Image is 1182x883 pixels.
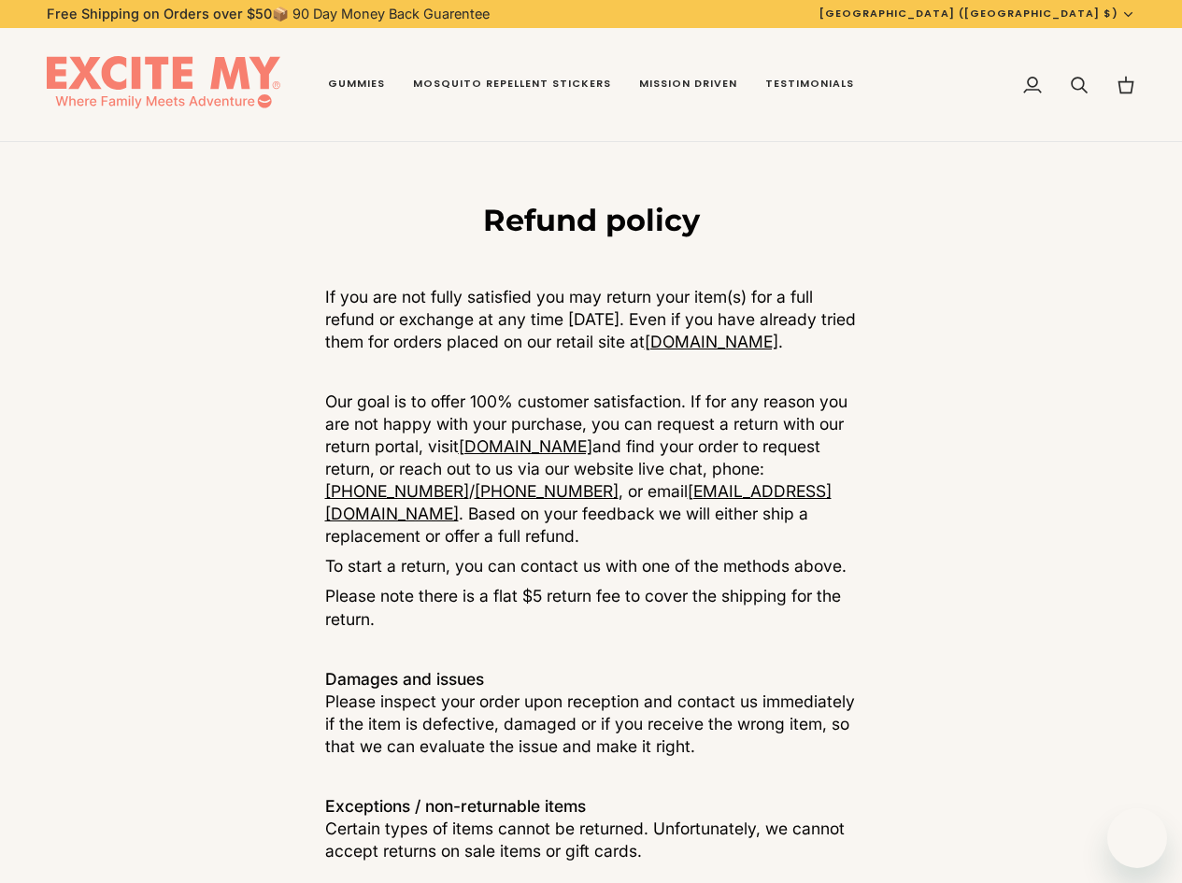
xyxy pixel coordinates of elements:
strong: Exceptions / non-returnable items [325,796,586,816]
p: Please note there is a flat $5 return fee to cover the shipping for the return. [325,585,858,630]
p: Please inspect your order upon reception and contact us immediately if the item is defective, dam... [325,668,858,758]
button: [GEOGRAPHIC_DATA] ([GEOGRAPHIC_DATA] $) [805,6,1149,21]
img: EXCITE MY® [47,56,280,114]
a: Mission Driven [625,28,751,142]
strong: Free Shipping on Orders over $50 [47,6,272,21]
p: Our goal is to offer 100% customer satisfaction. If for any reason you are not happy with your pu... [325,391,858,548]
h1: Refund policy [325,202,858,239]
iframe: Button to launch messaging window [1107,808,1167,868]
span: Testimonials [765,77,854,92]
a: [DOMAIN_NAME] [459,436,592,456]
span: Mosquito Repellent Stickers [413,77,611,92]
strong: Damages and issues [325,669,484,689]
span: Mission Driven [639,77,737,92]
p: If you are not fully satisfied you may return your item(s) for a full refund or exchange at any t... [325,286,858,353]
a: [DOMAIN_NAME] [645,332,778,351]
p: Certain types of items cannot be returned. Unfortunately, we cannot accept returns on sale items ... [325,795,858,862]
a: [PHONE_NUMBER] [325,481,469,501]
a: [PHONE_NUMBER] [475,481,619,501]
p: 📦 90 Day Money Back Guarentee [47,4,490,24]
p: To start a return, you can contact us with one of the methods above. [325,555,858,577]
a: Mosquito Repellent Stickers [399,28,625,142]
a: Gummies [314,28,399,142]
a: Testimonials [751,28,868,142]
span: Gummies [328,77,385,92]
